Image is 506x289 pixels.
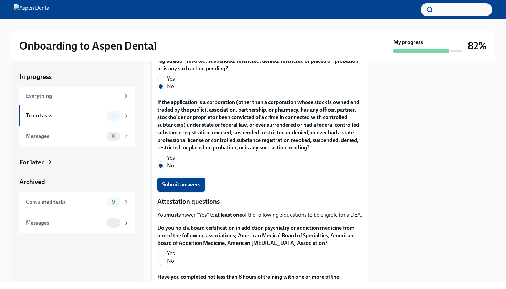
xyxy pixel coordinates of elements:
[157,224,362,247] label: Do you hold a board certification in addiction psychiatry or addiction medicine from one of the f...
[157,197,362,206] p: Attestation questions
[26,92,120,100] div: Everything
[108,199,119,205] span: 9
[19,126,135,147] a: Messages0
[26,133,104,140] div: Messages
[19,39,157,53] h2: Onboarding to Aspen Dental
[157,178,205,192] button: Submit answers
[468,40,487,52] h3: 82%
[108,113,119,118] span: 1
[19,87,135,105] a: Everything
[14,4,51,15] img: Aspen Dental
[26,219,104,227] div: Messages
[108,220,119,225] span: 1
[19,158,44,167] div: For later
[108,134,119,139] span: 0
[167,83,174,90] span: No
[167,162,174,169] span: No
[19,192,135,213] a: Completed tasks9
[19,72,135,81] a: In progress
[19,158,135,167] a: For later
[215,211,242,218] strong: at least one
[393,39,423,46] strong: My progress
[26,112,104,120] div: To do tasks
[167,257,174,265] span: No
[167,154,175,162] span: Yes
[26,198,104,206] div: Completed tasks
[167,75,175,83] span: Yes
[19,105,135,126] a: To do tasks1
[166,211,179,218] strong: must
[162,181,200,188] span: Submit answers
[157,211,362,219] p: You answer "Yes" to of the following 3 questions to be eligible for a DEA.
[167,250,175,257] span: Yes
[157,99,362,152] label: If the application is a corporation (other than a corporation whose stock is owned and traded by ...
[19,177,135,186] a: Archived
[19,213,135,233] a: Messages1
